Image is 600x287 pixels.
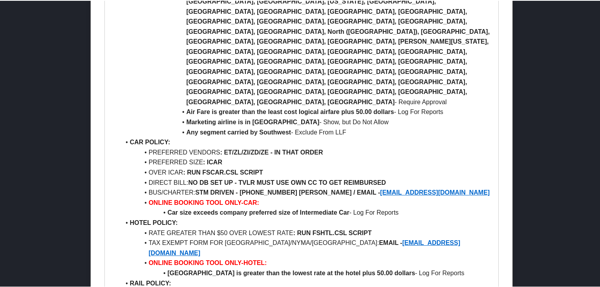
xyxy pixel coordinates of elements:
strong: : RUN FSHTL.CSL SCRIPT [293,229,372,235]
strong: CAR POLICY: [130,138,170,145]
strong: [GEOGRAPHIC_DATA] is greater than the lowest rate at the hotel plus 50.00 dollars [167,269,415,276]
strong: NO DB SET UP - TVLR MUST USE OWN CC TO GET REIMBURSED [188,178,386,185]
strong: HOTEL POLICY: [130,219,177,225]
li: - Show, but Do Not Allow [120,116,492,127]
li: - Exclude From LLF [120,127,492,137]
li: PREFERRED SIZE [120,156,492,167]
strong: ONLINE BOOKING TOOL ONLY-CAR: [148,199,259,205]
a: [EMAIL_ADDRESS][DOMAIN_NAME] [148,239,460,256]
strong: ET/ZL/ZI/ZD/ZE - IN THAT ORDER [224,148,323,155]
strong: : RUN FSCAR.CSL SCRIPT [183,168,263,175]
strong: Marketing airline is in [GEOGRAPHIC_DATA] [186,118,319,125]
li: - Log For Reports [120,207,492,217]
a: [EMAIL_ADDRESS][DOMAIN_NAME] [380,188,490,195]
li: - Log For Reports [120,267,492,278]
li: DIRECT BILL: [120,177,492,187]
li: OVER ICAR [120,167,492,177]
strong: RAIL POLICY: [130,279,171,286]
strong: Any segment carried by Southwest [186,128,291,135]
strong: Air Fare is greater than the least cost logical airfare plus 50.00 dollars [186,108,394,114]
strong: : ICAR [203,158,222,165]
strong: STM DRIVEN - [PHONE_NUMBER] [PERSON_NAME] / EMAIL - [195,188,380,195]
li: - Log For Reports [120,106,492,116]
strong: ONLINE BOOKING TOOL ONLY-HOTEL: [148,259,267,265]
strong: Car size exceeds company preferred size of Intermediate Car [167,208,349,215]
li: RATE GREATER THAN $50 OVER LOWEST RATE [120,227,492,237]
li: TAX EXEMPT FORM FOR [GEOGRAPHIC_DATA]/NYMA/[GEOGRAPHIC_DATA]: [120,237,492,257]
li: BUS/CHARTER: [120,187,492,197]
strong: EMAIL - [379,239,402,245]
li: PREFERRED VENDORS [120,147,492,157]
strong: : [220,148,222,155]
